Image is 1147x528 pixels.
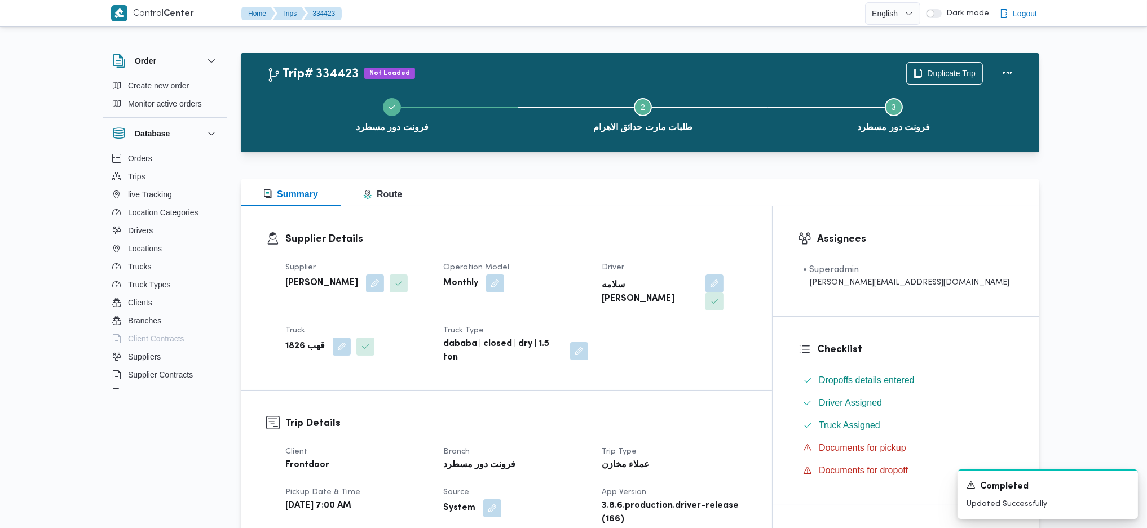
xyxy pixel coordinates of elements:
span: Dark mode [942,9,989,18]
button: Clients [108,294,223,312]
span: Documents for pickup [819,441,906,455]
span: Client Contracts [128,332,184,345]
span: Duplicate Trip [927,66,976,80]
span: Branch [443,448,470,455]
h3: Checklist [817,342,1014,357]
h3: Assignees [817,232,1014,247]
h3: Order [135,54,156,68]
button: Database [112,127,218,140]
div: • Superadmin [803,263,1009,277]
button: Trips [273,7,306,20]
span: Trips [128,170,145,183]
b: [DATE] 7:00 AM [285,499,351,513]
span: 3 [892,103,896,112]
span: Dropoffs details entered [819,375,915,385]
span: Documents for pickup [819,443,906,452]
button: Trips [108,167,223,185]
span: Truck Types [128,278,170,291]
h3: Trip Details [285,416,747,431]
button: Locations [108,239,223,258]
span: فرونت دور مسطرد [857,121,930,134]
div: [PERSON_NAME][EMAIL_ADDRESS][DOMAIN_NAME] [803,277,1009,289]
b: [PERSON_NAME] [285,277,358,290]
span: Devices [128,386,156,400]
span: Truck Type [443,327,484,334]
h3: Database [135,127,170,140]
button: فرونت دور مسطرد [267,85,518,143]
b: فرونت دور مسطرد [443,459,515,472]
span: Documents for dropoff [819,464,908,477]
button: Devices [108,384,223,402]
span: Clients [128,296,152,309]
button: live Tracking [108,185,223,203]
h3: Supplier Details [285,232,747,247]
span: App Version [602,489,646,496]
button: 334423 [303,7,342,20]
span: طلبات مارت حدائق الاهرام [593,121,692,134]
span: Orders [128,152,152,165]
span: Client [285,448,307,455]
b: قهب 1826 [285,340,325,353]
b: عملاء مخازن [602,459,650,472]
button: Order [112,54,218,68]
button: Dropoffs details entered [799,371,1014,389]
img: X8yXhbKr1z7QwAAAABJRU5ErkJggg== [111,5,127,21]
button: Client Contracts [108,330,223,348]
button: Orders [108,149,223,167]
span: Trip Type [602,448,637,455]
span: Logout [1013,7,1037,20]
span: Route [363,189,402,199]
button: Suppliers [108,348,223,366]
button: Trucks [108,258,223,276]
button: Monitor active orders [108,95,223,113]
span: Pickup date & time [285,489,360,496]
button: فرونت دور مسطرد [768,85,1019,143]
span: Documents for dropoff [819,465,908,475]
b: Center [164,10,194,18]
b: Frontdoor [285,459,329,472]
button: Create new order [108,77,223,95]
button: Documents for dropoff [799,462,1014,480]
span: Suppliers [128,350,161,363]
span: Operation Model [443,264,509,271]
span: Driver [602,264,624,271]
span: Create new order [128,79,189,92]
div: Order [103,77,227,117]
span: Truck Assigned [819,419,880,432]
b: Monthly [443,277,478,290]
button: Driver Assigned [799,394,1014,412]
span: Not Loaded [364,68,415,79]
button: Logout [995,2,1042,25]
span: live Tracking [128,188,172,201]
span: Locations [128,242,162,255]
button: Branches [108,312,223,330]
div: Notification [967,480,1129,494]
button: Duplicate Trip [906,62,983,85]
b: سلامه [PERSON_NAME] [602,279,698,306]
span: Dropoffs details entered [819,374,915,387]
span: Trucks [128,260,151,273]
span: Location Categories [128,206,198,219]
button: Actions [996,62,1019,85]
button: Truck Assigned [799,416,1014,434]
button: Location Categories [108,203,223,221]
b: System [443,502,475,515]
button: طلبات مارت حدائق الاهرام [518,85,769,143]
span: فرونت دور مسطرد [356,121,429,134]
span: Driver Assigned [819,396,882,410]
button: Documents for pickup [799,439,1014,457]
span: Monitor active orders [128,97,202,110]
b: Not Loaded [369,70,410,77]
button: Supplier Contracts [108,366,223,384]
b: dababa | closed | dry | 1.5 ton [443,338,562,365]
div: Database [103,149,227,393]
span: Summary [263,189,318,199]
span: Drivers [128,224,153,237]
svg: Step 1 is complete [387,103,396,112]
span: • Superadmin mohamed.nabil@illa.com.eg [803,263,1009,289]
span: Source [443,489,469,496]
span: Truck [285,327,305,334]
button: Home [241,7,275,20]
h2: Trip# 334423 [267,67,359,82]
button: Truck Types [108,276,223,294]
